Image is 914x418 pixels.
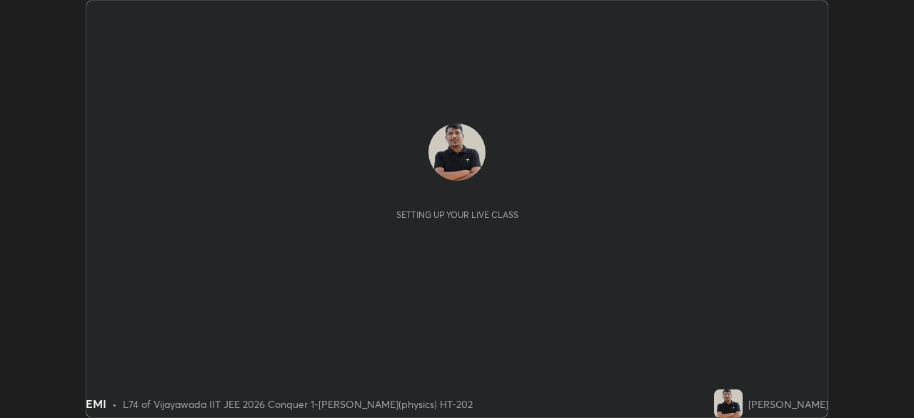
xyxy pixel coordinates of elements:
[396,209,518,220] div: Setting up your live class
[428,124,486,181] img: 1e6b2dfd48354941a1af6e1368f5edb4.jpg
[714,389,743,418] img: 1e6b2dfd48354941a1af6e1368f5edb4.jpg
[86,395,106,412] div: EMI
[112,397,117,412] div: •
[123,397,473,412] div: L74 of Vijayawada IIT JEE 2026 Conquer 1-[PERSON_NAME](physics) HT-202
[748,397,828,412] div: [PERSON_NAME]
